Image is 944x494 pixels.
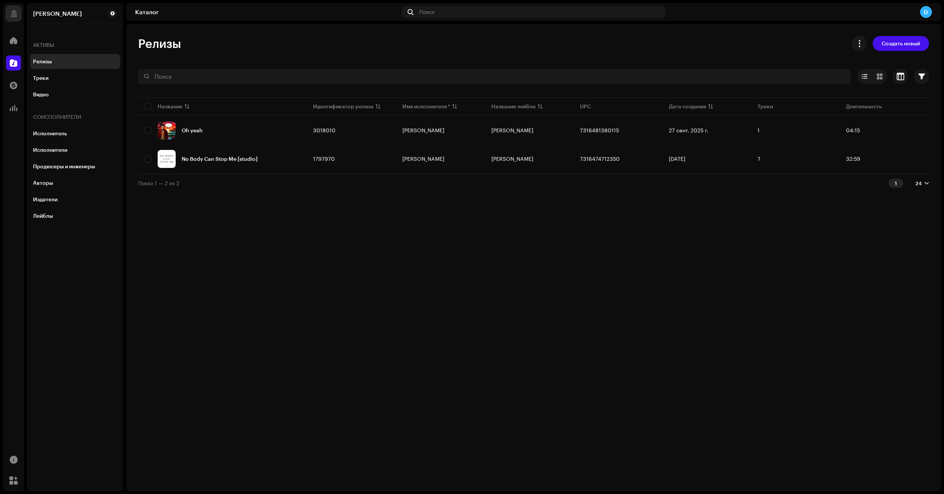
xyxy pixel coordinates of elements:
span: Создать новый [882,36,920,51]
re-m-nav-item: Продюсеры и инженеры [30,159,120,174]
span: Релизы [138,36,181,51]
div: Лейблы [33,213,53,219]
re-m-nav-item: Видео [30,87,120,102]
div: [PERSON_NAME] [402,128,444,133]
div: Дата создания [669,103,706,110]
span: 3018010 [313,127,336,133]
re-m-nav-item: Исполнитель [30,126,120,141]
span: Dima Ostrovsky [491,127,533,133]
div: [PERSON_NAME] [402,156,444,162]
span: 27 сент. 2025 г. [669,127,708,133]
span: Dima Ostrovsky [402,128,479,133]
span: Dima Ostrovsky [402,156,479,162]
re-m-nav-item: Издатели [30,192,120,207]
div: Каталог [135,9,399,15]
re-m-nav-item: Исполнители [30,142,120,157]
div: Авторы [33,180,53,186]
img: 8bead8b3-f45f-46f9-be50-f7c3a86ddd86 [158,150,176,168]
input: Поиск [138,69,851,84]
div: Треки [33,75,48,81]
div: D [920,6,932,18]
div: 24 [915,180,921,186]
div: Исполнитель [33,130,67,136]
div: Название лейбла [491,103,536,110]
div: Идентификатор релиза [313,103,373,110]
span: 32:59 [846,156,860,162]
re-m-nav-item: Релизы [30,54,120,69]
div: No Body Can Stop Me [studio] [182,156,257,162]
span: 7316481380115 [580,127,619,133]
span: Поиск [419,9,435,15]
div: Издатели [33,196,57,202]
re-a-nav-header: Активы [30,36,120,54]
span: Показ 1 — 2 из 2 [138,180,179,186]
re-m-nav-item: Лейблы [30,208,120,223]
img: cadece86-6a34-4631-b716-3c99b67f42cf [158,121,176,139]
div: Название [158,103,182,110]
span: 13 июл. 2023 г. [669,156,685,162]
span: 1797970 [313,156,335,162]
span: 04:15 [846,127,860,133]
button: Создать новый [873,36,929,51]
div: Dima Ostrovsky [33,10,82,16]
span: Dima Ostrovsky [491,156,533,162]
span: 1 [757,127,760,133]
div: Имя исполнителя * [402,103,450,110]
span: 7316474712350 [580,156,620,162]
div: Исполнители [33,147,67,153]
re-m-nav-item: Треки [30,70,120,85]
span: 7 [757,156,760,162]
div: Oh yeah [182,128,203,133]
div: Продюсеры и инженеры [33,163,95,169]
div: 1 [888,179,903,188]
re-m-nav-item: Авторы [30,175,120,190]
div: Видео [33,91,49,97]
re-a-nav-header: Соисполнители [30,108,120,126]
div: Релизы [33,58,52,64]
